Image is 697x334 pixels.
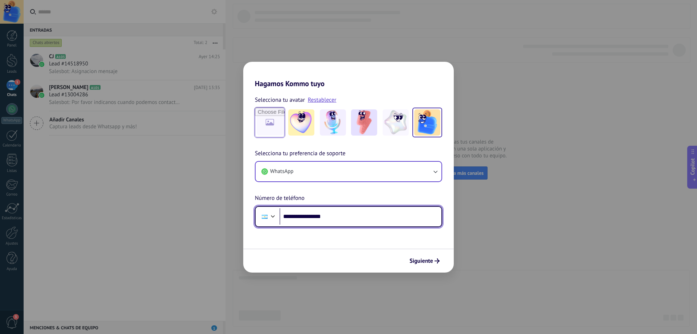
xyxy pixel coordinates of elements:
[270,168,293,175] span: WhatsApp
[414,109,440,136] img: -5.jpeg
[406,255,443,267] button: Siguiente
[255,149,346,158] span: Selecciona tu preferencia de soporte
[243,62,454,88] h2: Hagamos Kommo tuyo
[288,109,314,136] img: -1.jpeg
[255,95,305,105] span: Selecciona tu avatar
[320,109,346,136] img: -2.jpeg
[258,209,272,224] div: Argentina: + 54
[409,258,433,263] span: Siguiente
[383,109,409,136] img: -4.jpeg
[256,162,441,181] button: WhatsApp
[351,109,377,136] img: -3.jpeg
[255,194,305,203] span: Número de teléfono
[308,96,337,104] a: Restablecer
